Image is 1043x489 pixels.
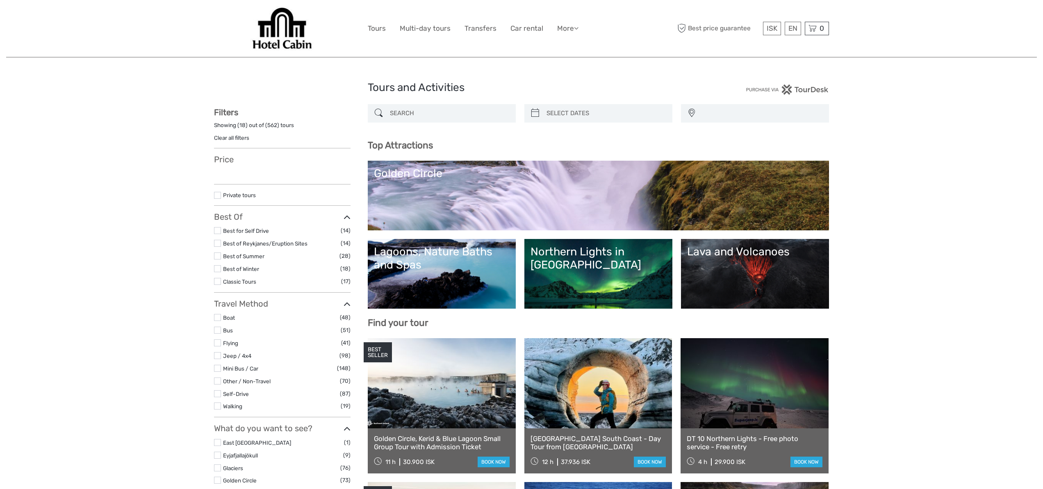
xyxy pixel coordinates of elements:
[223,340,238,346] a: Flying
[250,6,315,51] img: Our services
[223,452,258,459] a: Eyjafjallajökull
[223,278,256,285] a: Classic Tours
[341,325,351,335] span: (51)
[543,106,668,121] input: SELECT DATES
[223,253,264,259] a: Best of Summer
[223,365,258,372] a: Mini Bus / Car
[368,317,428,328] b: Find your tour
[557,23,578,34] a: More
[341,277,351,286] span: (17)
[344,438,351,447] span: (1)
[223,391,249,397] a: Self-Drive
[223,266,259,272] a: Best of Winter
[687,434,822,451] a: DT 10 Northern Lights - Free photo service - Free retry
[223,403,242,409] a: Walking
[340,376,351,386] span: (70)
[340,389,351,398] span: (87)
[223,192,256,198] a: Private tours
[223,314,235,321] a: Boat
[214,134,249,141] a: Clear all filters
[340,475,351,485] span: (73)
[214,299,351,309] h3: Travel Method
[531,245,666,272] div: Northern Lights in [GEOGRAPHIC_DATA]
[214,107,238,117] strong: Filters
[400,23,451,34] a: Multi-day tours
[337,364,351,373] span: (148)
[698,458,707,466] span: 4 h
[374,245,510,272] div: Lagoons, Nature Baths and Spas
[364,342,392,363] div: BEST SELLER
[818,24,825,32] span: 0
[746,84,829,95] img: PurchaseViaTourDesk.png
[368,23,386,34] a: Tours
[340,264,351,273] span: (18)
[341,401,351,411] span: (19)
[531,245,666,302] a: Northern Lights in [GEOGRAPHIC_DATA]
[634,457,666,467] a: book now
[341,226,351,235] span: (14)
[687,245,823,302] a: Lava and Volcanoes
[715,458,745,466] div: 29.900 ISK
[223,327,233,334] a: Bus
[239,121,246,129] label: 18
[223,465,243,471] a: Glaciers
[214,212,351,222] h3: Best Of
[675,22,761,35] span: Best price guarantee
[340,313,351,322] span: (48)
[214,155,351,164] h3: Price
[214,423,351,433] h3: What do you want to see?
[214,121,351,134] div: Showing ( ) out of ( ) tours
[343,450,351,460] span: (9)
[374,167,823,180] div: Golden Circle
[341,239,351,248] span: (14)
[374,167,823,224] a: Golden Circle
[339,251,351,261] span: (28)
[385,458,396,466] span: 11 h
[223,378,271,384] a: Other / Non-Travel
[374,434,510,451] a: Golden Circle, Kerid & Blue Lagoon Small Group Tour with Admission Ticket
[374,245,510,302] a: Lagoons, Nature Baths and Spas
[531,434,666,451] a: [GEOGRAPHIC_DATA] South Coast - Day Tour from [GEOGRAPHIC_DATA]
[368,81,675,94] h1: Tours and Activities
[267,121,277,129] label: 562
[223,353,251,359] a: Jeep / 4x4
[478,457,510,467] a: book now
[790,457,822,467] a: book now
[767,24,777,32] span: ISK
[687,245,823,258] div: Lava and Volcanoes
[510,23,543,34] a: Car rental
[223,477,257,484] a: Golden Circle
[542,458,553,466] span: 12 h
[368,140,433,151] b: Top Attractions
[403,458,435,466] div: 30.900 ISK
[341,338,351,348] span: (41)
[223,240,307,247] a: Best of Reykjanes/Eruption Sites
[339,351,351,360] span: (98)
[465,23,496,34] a: Transfers
[561,458,590,466] div: 37.936 ISK
[340,463,351,473] span: (76)
[785,22,801,35] div: EN
[223,227,269,234] a: Best for Self Drive
[223,439,291,446] a: East [GEOGRAPHIC_DATA]
[387,106,512,121] input: SEARCH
